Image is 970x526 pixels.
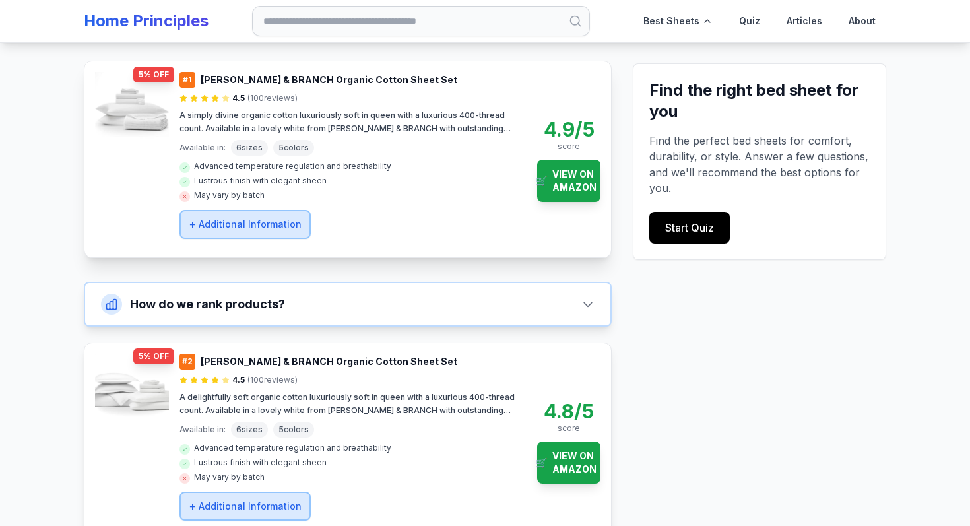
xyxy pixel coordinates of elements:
span: Additional Information [199,500,302,513]
span: VIEW ON AMAZON [552,168,597,194]
div: 4.8/5 [544,399,594,423]
span: 6 size s [231,140,268,156]
p: Find the perfect bed sheets for comfort, durability, or style. Answer a few questions, and we'll ... [649,133,870,196]
a: 🛒VIEW ON AMAZON [537,442,600,484]
div: score [544,423,594,434]
div: 4.9/5 [544,117,595,141]
span: Lustrous finish with elegant sheen [194,457,527,467]
span: 4.5 [232,375,245,385]
div: 5 % OFF [133,67,174,82]
span: May vary by batch [194,190,527,200]
p: A delightfully soft organic cotton luxuriously soft in queen with a luxurious 400-thread count. A... [179,391,527,416]
button: How do we rank products? [85,283,610,325]
span: ( 100 reviews) [247,375,298,385]
div: # 2 [179,354,195,370]
span: How do we rank products? [130,295,285,313]
button: +Additional Information [179,492,311,521]
div: 5 % OFF [133,348,174,364]
button: +Additional Information [179,210,311,239]
a: Start Quiz [649,212,730,244]
span: 🛒 [536,456,547,469]
h3: [PERSON_NAME] & BRANCH Organic Cotton Sheet Set [201,73,457,86]
h3: Find the right bed sheet for you [649,80,870,122]
span: 6 size s [231,422,268,438]
span: 🛒 [536,174,547,187]
span: Advanced temperature regulation and breathability [194,443,527,453]
span: Advanced temperature regulation and breathability [194,161,527,171]
span: + [189,498,196,514]
p: A simply divine organic cotton luxuriously soft in queen with a luxurious 400-thread count. Avail... [179,109,527,135]
span: 5 color s [273,140,314,156]
div: score [544,141,595,152]
span: + [189,216,196,232]
img: BOLL & BRANCH Organic Cotton Sheet Set [95,354,169,428]
a: About [838,5,886,37]
div: Best Sheets [633,5,723,37]
span: Available in: [179,424,226,435]
img: BOLL & BRANCH Organic Cotton Sheet Set [95,72,169,146]
a: Quiz [728,5,771,37]
span: May vary by batch [194,472,527,482]
span: 4.5 [232,93,245,104]
a: 🛒VIEW ON AMAZON [537,160,600,202]
span: Available in: [179,143,226,153]
a: Home Principles [84,11,209,30]
span: Additional Information [199,218,302,231]
span: Lustrous finish with elegant sheen [194,176,527,185]
span: VIEW ON AMAZON [552,449,597,476]
span: ( 100 reviews) [247,93,298,104]
h3: [PERSON_NAME] & BRANCH Organic Cotton Sheet Set [201,355,457,368]
a: Articles [776,5,833,37]
span: 5 color s [273,422,314,438]
div: # 1 [179,72,195,88]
